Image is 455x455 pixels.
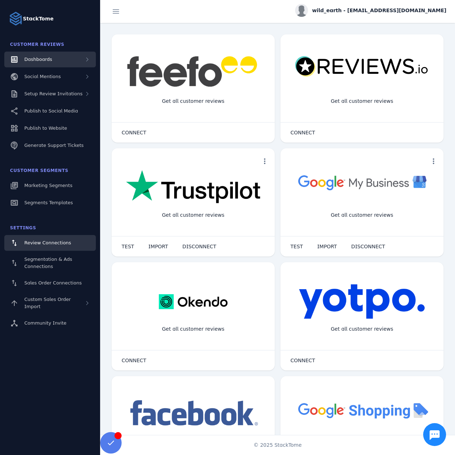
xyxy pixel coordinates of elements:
[4,275,96,291] a: Sales Order Connections
[295,56,429,77] img: reviewsio.svg
[4,103,96,119] a: Publish to Social Media
[299,284,425,320] img: yotpo.png
[426,154,441,168] button: more
[10,168,68,173] span: Customer Segments
[159,284,227,320] img: okendo.webp
[325,320,399,339] div: Get all customer reviews
[10,42,64,47] span: Customer Reviews
[325,206,399,225] div: Get all customer reviews
[114,239,141,254] button: TEST
[254,441,302,449] span: © 2025 StackTome
[283,125,322,140] button: CONNECT
[258,154,272,168] button: more
[325,92,399,111] div: Get all customer reviews
[4,178,96,193] a: Marketing Segments
[295,398,429,423] img: googleshopping.png
[156,320,230,339] div: Get all customer reviews
[126,170,260,205] img: trustpilot.png
[10,225,36,230] span: Settings
[24,74,61,79] span: Social Mentions
[114,353,153,368] button: CONNECT
[126,398,260,429] img: facebook.png
[24,297,71,309] span: Custom Sales Order Import
[295,4,308,17] img: profile.jpg
[141,239,175,254] button: IMPORT
[290,244,303,249] span: TEST
[114,125,153,140] button: CONNECT
[24,143,84,148] span: Generate Support Tickets
[175,239,224,254] button: DISCONNECT
[24,240,71,245] span: Review Connections
[23,15,54,23] strong: StackTome
[320,434,404,452] div: Import Products from Google
[156,92,230,111] div: Get all customer reviews
[24,57,52,62] span: Dashboards
[4,195,96,211] a: Segments Templates
[310,239,344,254] button: IMPORT
[295,4,446,17] button: wild_earth - [EMAIL_ADDRESS][DOMAIN_NAME]
[312,7,446,14] span: wild_earth - [EMAIL_ADDRESS][DOMAIN_NAME]
[24,320,67,326] span: Community Invite
[283,353,322,368] button: CONNECT
[4,235,96,251] a: Review Connections
[122,244,134,249] span: TEST
[126,56,260,87] img: feefo.png
[290,130,315,135] span: CONNECT
[24,91,83,96] span: Setup Review Invitations
[290,358,315,363] span: CONNECT
[24,125,67,131] span: Publish to Website
[24,108,78,114] span: Publish to Social Media
[317,244,337,249] span: IMPORT
[9,11,23,26] img: Logo image
[283,239,310,254] button: TEST
[4,138,96,153] a: Generate Support Tickets
[4,120,96,136] a: Publish to Website
[122,130,146,135] span: CONNECT
[351,244,385,249] span: DISCONNECT
[148,244,168,249] span: IMPORT
[182,244,216,249] span: DISCONNECT
[4,315,96,331] a: Community Invite
[24,257,72,269] span: Segmentation & Ads Connections
[295,170,429,195] img: googlebusiness.png
[344,239,392,254] button: DISCONNECT
[122,358,146,363] span: CONNECT
[24,280,82,286] span: Sales Order Connections
[156,206,230,225] div: Get all customer reviews
[24,183,72,188] span: Marketing Segments
[24,200,73,205] span: Segments Templates
[4,252,96,274] a: Segmentation & Ads Connections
